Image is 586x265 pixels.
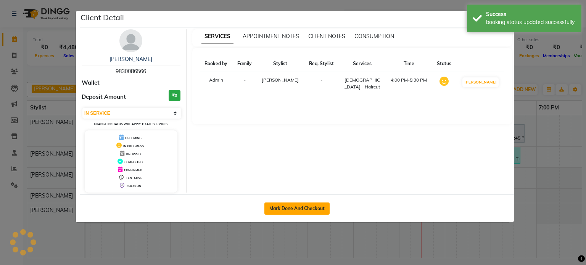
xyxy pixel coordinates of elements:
span: DROPPED [126,152,141,156]
td: - [232,72,256,95]
button: [PERSON_NAME] [462,77,499,87]
div: [DEMOGRAPHIC_DATA] - Haircut [343,77,381,90]
div: Success [486,10,576,18]
th: Status [432,56,456,72]
span: 9830086566 [116,68,146,75]
th: Booked by [200,56,233,72]
span: CONSUMPTION [354,33,394,40]
td: 4:00 PM-5:30 PM [386,72,432,95]
button: Mark Done And Checkout [264,202,330,215]
h5: Client Detail [80,12,124,23]
span: COMPLETED [124,160,143,164]
span: CLIENT NOTES [308,33,345,40]
span: APPOINTMENT NOTES [243,33,299,40]
th: Stylist [257,56,304,72]
span: [PERSON_NAME] [262,77,299,83]
a: [PERSON_NAME] [109,56,152,63]
td: - [304,72,339,95]
img: avatar [119,29,142,52]
th: Services [339,56,386,72]
span: TENTATIVE [126,176,142,180]
span: CHECK-IN [127,184,141,188]
span: UPCOMING [125,136,142,140]
small: Change in status will apply to all services. [94,122,168,126]
div: booking status updated successfully [486,18,576,26]
h3: ₹0 [169,90,180,101]
th: Time [386,56,432,72]
span: Deposit Amount [82,93,126,101]
span: Wallet [82,79,100,87]
td: Admin [200,72,233,95]
span: IN PROGRESS [123,144,144,148]
span: CONFIRMED [124,168,142,172]
th: Family [232,56,256,72]
th: Req. Stylist [304,56,339,72]
span: SERVICES [201,30,233,43]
